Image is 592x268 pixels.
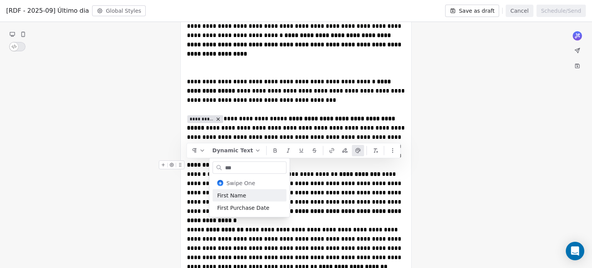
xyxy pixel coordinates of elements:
div: Open Intercom Messenger [566,242,584,260]
button: Cancel [506,5,533,17]
div: Suggestions [212,177,286,214]
span: [RDF - 2025-09] Último dia [6,6,89,15]
button: Schedule/Send [536,5,586,17]
button: Global Styles [92,5,146,16]
button: Dynamic Text [209,145,264,156]
div: First Name [212,189,286,202]
div: First Purchase Date [212,202,286,214]
button: Save as draft [445,5,499,17]
img: cropped-swipepages4x-32x32.png [217,180,223,186]
div: Swipe One [226,179,282,187]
